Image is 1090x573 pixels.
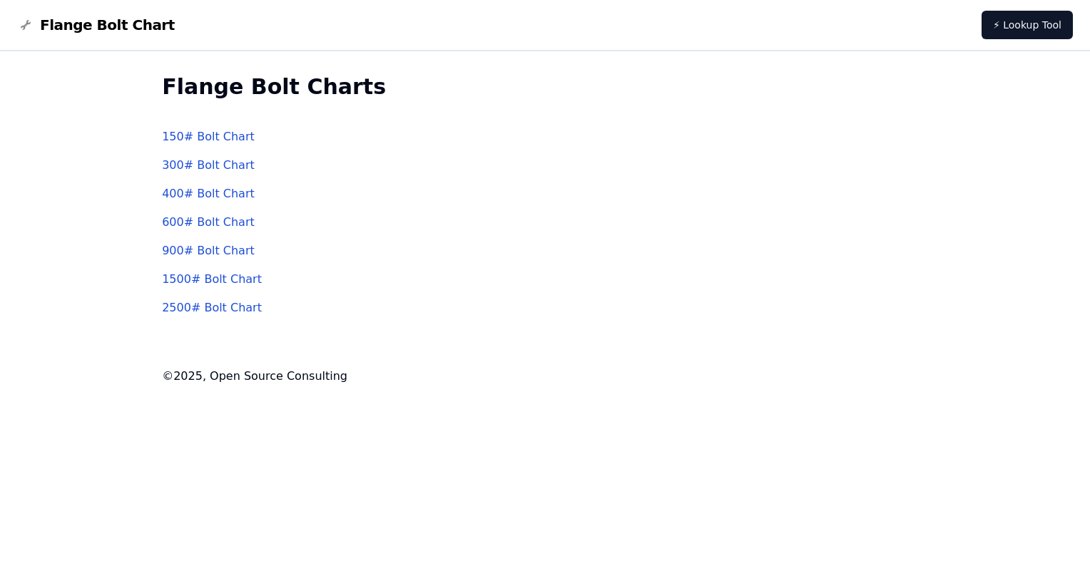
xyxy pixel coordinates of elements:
[162,244,255,257] a: 900# Bolt Chart
[17,16,34,33] img: Flange Bolt Chart Logo
[162,74,928,100] h2: Flange Bolt Charts
[40,15,175,35] span: Flange Bolt Chart
[982,11,1073,39] a: ⚡ Lookup Tool
[162,272,262,286] a: 1500# Bolt Chart
[162,158,255,172] a: 300# Bolt Chart
[162,130,255,143] a: 150# Bolt Chart
[162,301,262,314] a: 2500# Bolt Chart
[17,15,175,35] a: Flange Bolt Chart LogoFlange Bolt Chart
[162,215,255,229] a: 600# Bolt Chart
[162,368,928,385] footer: © 2025 , Open Source Consulting
[162,187,255,200] a: 400# Bolt Chart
